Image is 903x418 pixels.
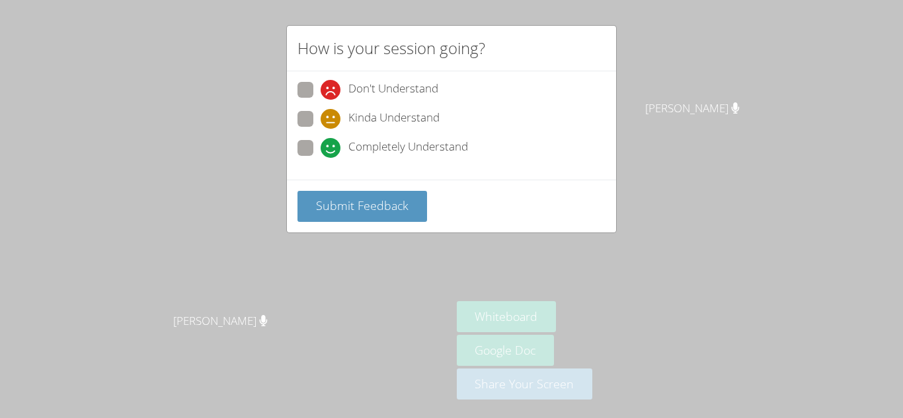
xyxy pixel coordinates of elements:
span: Completely Understand [348,138,468,158]
button: Submit Feedback [297,191,427,222]
span: Submit Feedback [316,197,409,213]
span: Kinda Understand [348,109,440,129]
h2: How is your session going? [297,36,485,60]
span: Don't Understand [348,80,438,100]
